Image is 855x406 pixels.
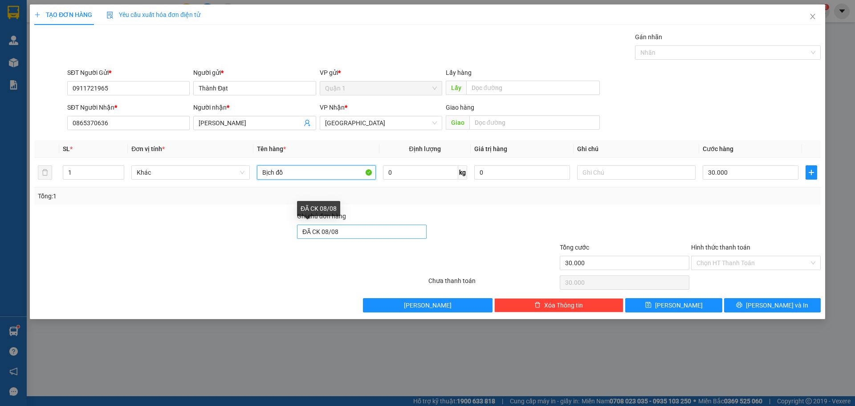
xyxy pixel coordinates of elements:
span: Quận 1 [325,82,437,95]
div: SĐT Người Nhận [67,103,190,112]
div: SĐT Người Gửi [67,68,190,78]
div: Tổng: 1 [38,191,330,201]
span: Đơn vị tính [131,145,165,152]
span: Lấy [446,81,466,95]
span: Tổng cước [560,244,589,251]
span: Định lượng [409,145,441,152]
button: delete [38,165,52,180]
span: delete [534,302,541,309]
div: Người nhận [193,103,316,112]
label: Gán nhãn [635,33,662,41]
span: VP Nhận [320,104,345,111]
div: Chưa thanh toán [427,276,559,291]
span: Giá trị hàng [474,145,507,152]
button: deleteXóa Thông tin [494,298,624,312]
button: [PERSON_NAME] [363,298,493,312]
span: Tên hàng [257,145,286,152]
th: Ghi chú [574,140,699,158]
span: Cước hàng [703,145,733,152]
span: SL [63,145,70,152]
span: Nha Trang [325,116,437,130]
div: Người gửi [193,68,316,78]
span: plus [34,12,41,18]
span: plus [806,169,817,176]
img: icon [106,12,114,19]
li: Bình Minh Tải [4,4,129,21]
span: Yêu cầu xuất hóa đơn điện tử [106,11,200,18]
li: VP [GEOGRAPHIC_DATA] [4,38,61,67]
input: Ghi Chú [577,165,696,180]
input: 0 [474,165,570,180]
li: VP [GEOGRAPHIC_DATA] [61,38,118,67]
span: save [645,302,651,309]
span: printer [736,302,742,309]
input: Dọc đường [466,81,600,95]
span: Xóa Thông tin [544,300,583,310]
button: save[PERSON_NAME] [625,298,722,312]
input: Ghi chú đơn hàng [297,225,427,239]
span: kg [458,165,467,180]
span: close [809,13,816,20]
span: Khác [137,166,244,179]
span: user-add [304,119,311,127]
span: Lấy hàng [446,69,472,76]
span: [PERSON_NAME] [655,300,703,310]
button: plus [806,165,817,180]
span: Giao [446,115,469,130]
input: VD: Bàn, Ghế [257,165,375,180]
input: Dọc đường [469,115,600,130]
span: [PERSON_NAME] và In [746,300,808,310]
img: logo.jpg [4,4,36,36]
div: ĐÃ CK 08/08 [297,201,340,216]
button: printer[PERSON_NAME] và In [724,298,821,312]
div: VP gửi [320,68,442,78]
button: Close [800,4,825,29]
label: Hình thức thanh toán [691,244,750,251]
span: [PERSON_NAME] [404,300,452,310]
span: Giao hàng [446,104,474,111]
span: TẠO ĐƠN HÀNG [34,11,92,18]
label: Ghi chú đơn hàng [297,213,346,220]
